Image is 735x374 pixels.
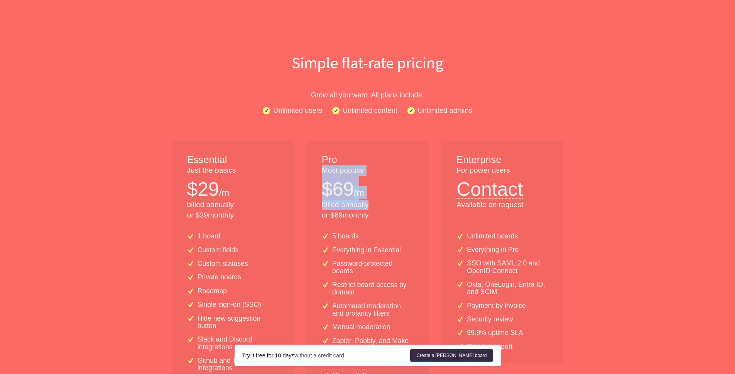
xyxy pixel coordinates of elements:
[343,105,397,116] p: Unlimited content
[332,281,413,296] p: Restrict board access by domain
[322,176,354,203] p: $ 69
[332,303,413,318] p: Automated moderation and profanity filters
[332,337,413,352] p: Zapier, Pabbly, and Make integrations
[198,315,279,330] p: Hide new suggestion button
[322,165,413,176] p: Most popular
[456,200,548,210] p: Available on request
[198,260,248,267] p: Custom statuses
[242,352,411,359] div: without a credit card
[198,336,279,351] p: Slack and Discord integrations
[456,165,548,176] p: For power users
[198,233,221,240] p: 1 board
[467,343,512,350] p: Priority support
[332,246,401,254] p: Everything in Essential
[332,323,390,331] p: Manual moderation
[322,153,413,167] h1: Pro
[354,186,364,199] p: /m
[456,153,548,167] h1: Enterprise
[467,233,518,240] p: Unlimited boards
[121,89,615,100] p: Grow all you want. All plans include:
[121,51,615,74] h1: Simple flat-rate pricing
[332,233,358,240] p: 5 boards
[467,281,548,296] p: Okta, OneLogin, Entra ID, and SCIM
[219,186,230,199] p: /m
[273,105,322,116] p: Unlimited users
[187,153,279,167] h1: Essential
[467,329,523,337] p: 99.9% uptime SLA
[322,200,413,221] p: billed annually or $ 89 monthly
[410,349,493,362] a: Create a [PERSON_NAME] board
[467,316,513,323] p: Security review
[198,274,241,281] p: Private boards
[467,302,526,309] p: Payment by invoice
[187,165,279,176] p: Just the basics
[242,352,294,359] strong: Try it free for 10 days
[198,301,261,308] p: Single sign-on (SSO)
[198,246,239,254] p: Custom fields
[456,176,523,199] button: Contact
[187,176,219,203] p: $ 29
[198,287,227,295] p: Roadmap
[187,200,279,221] p: billed annually or $ 39 monthly
[467,246,519,253] p: Everything in Pro
[418,105,472,116] p: Unlimited admins
[332,260,413,275] p: Password-protected boards
[467,260,548,275] p: SSO with SAML 2.0 and OpenID Connect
